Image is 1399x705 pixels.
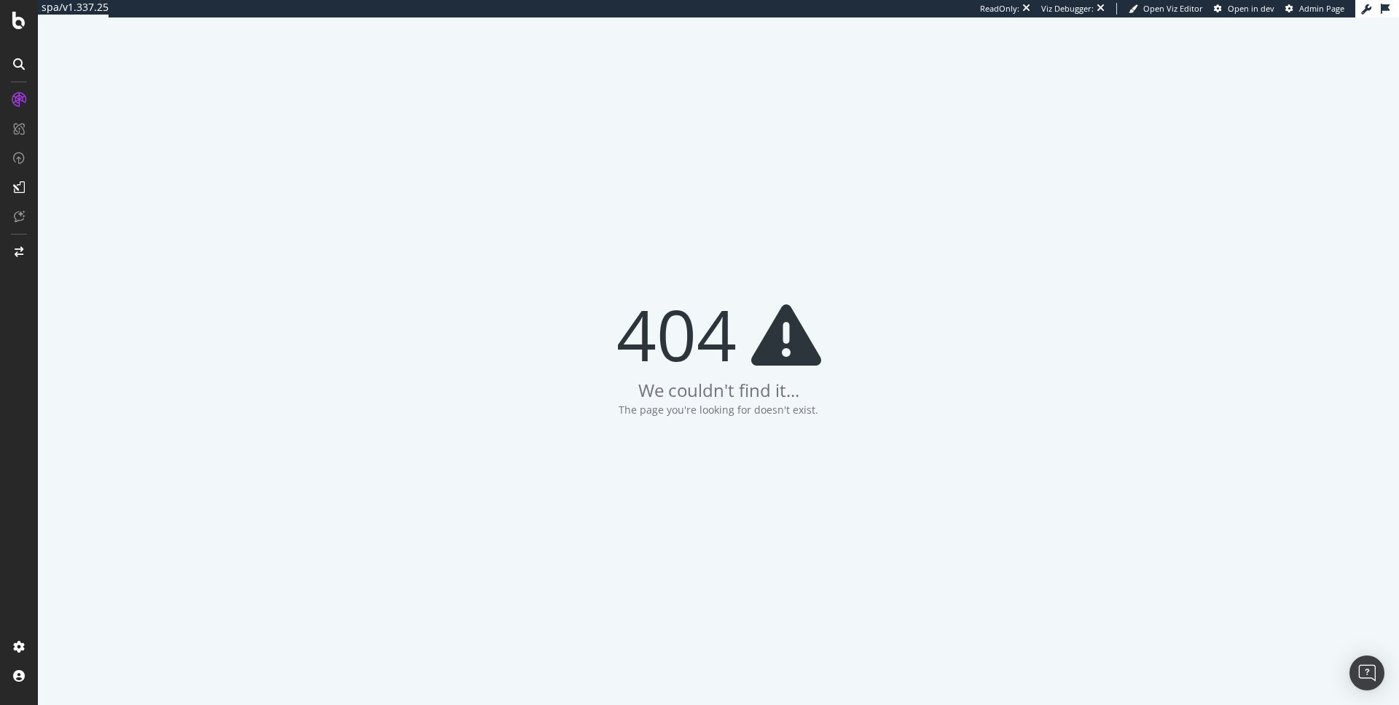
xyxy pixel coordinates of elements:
[1299,3,1344,14] span: Admin Page
[619,403,818,417] div: The page you're looking for doesn't exist.
[616,298,821,371] div: 404
[1214,3,1274,15] a: Open in dev
[1129,3,1203,15] a: Open Viz Editor
[1349,655,1384,690] div: Open Intercom Messenger
[980,3,1019,15] div: ReadOnly:
[1228,3,1274,14] span: Open in dev
[1143,3,1203,14] span: Open Viz Editor
[1285,3,1344,15] a: Admin Page
[638,378,799,403] div: We couldn't find it...
[1041,3,1094,15] div: Viz Debugger:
